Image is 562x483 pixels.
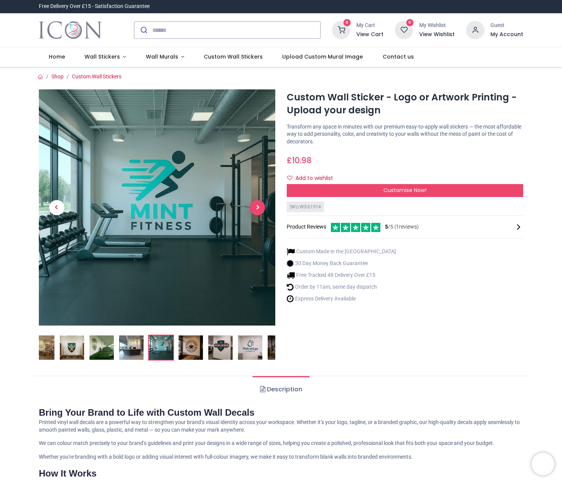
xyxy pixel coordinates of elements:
[238,335,262,360] img: Custom Wall Sticker - Logo or Artwork Printing - Upload your design
[30,335,54,360] img: Custom Wall Sticker - Logo or Artwork Printing - Upload your design
[385,223,419,231] span: /5 ( 1 reviews)
[287,248,396,256] li: Custom Made in the [GEOGRAPHIC_DATA]
[383,53,414,60] span: Contact us
[490,31,523,38] a: My Account
[39,440,523,447] p: We can colour match precisely to your brand’s guidelines and print your designs in a wide range o...
[385,224,388,230] span: 5
[287,175,292,181] i: Add to wishlist
[179,335,203,360] img: Custom Wall Sticker - Logo or Artwork Printing - Upload your design
[395,27,413,33] a: 0
[419,31,455,38] a: View Wishlist
[252,376,309,403] a: Description
[343,19,351,26] sup: 0
[282,53,363,60] span: Upload Custom Mural Image
[39,468,97,478] strong: How It Works
[250,200,265,215] span: Next
[51,73,64,79] a: Shop
[356,22,383,29] div: My Cart
[60,335,84,360] img: Custom Wall Sticker - Logo or Artwork Printing - Upload your design
[490,22,523,29] div: Guest
[204,53,263,60] span: Custom Wall Stickers
[287,295,396,303] li: Express Delivery Available
[39,19,102,41] a: Logo of Icon Wall Stickers
[208,335,233,360] img: Custom Wall Sticker - Logo or Artwork Printing - Upload your design
[39,125,74,290] a: Previous
[49,53,65,60] span: Home
[72,73,121,79] a: Custom Wall Stickers
[134,22,152,38] button: Submit
[363,3,523,10] iframe: Customer reviews powered by Trustpilot
[287,155,311,166] span: £
[292,155,311,166] span: 10.98
[240,125,275,290] a: Next
[287,271,396,279] li: Free Tracked 48 Delivery Over £15
[39,419,523,434] p: Printed vinyl wall decals are a powerful way to strengthen your brand’s visual identity across yo...
[332,27,350,33] a: 0
[383,186,426,194] span: Customise Now!
[39,89,275,326] img: Custom Wall Sticker - Logo or Artwork Printing - Upload your design
[49,200,64,215] span: Previous
[287,172,340,185] button: Add to wishlistAdd to wishlist
[39,19,102,41] img: Icon Wall Stickers
[287,259,396,267] li: 30 Day Money Back Guarantee
[419,22,455,29] div: My Wishlist
[406,19,414,26] sup: 0
[287,91,523,117] h1: Custom Wall Sticker - Logo or Artwork Printing - Upload your design
[39,453,523,461] p: Whether you're branding with a bold logo or adding visual interest with full-colour imagery, we m...
[149,335,173,360] img: Custom Wall Sticker - Logo or Artwork Printing - Upload your design
[287,123,523,146] p: Transform any space in minutes with our premium easy-to-apply wall stickers — the most affordable...
[287,202,324,213] div: SKU: WS-61914
[287,222,523,232] div: Product Reviews
[119,335,144,360] img: Custom Wall Sticker - Logo or Artwork Printing - Upload your design
[39,3,150,10] div: Free Delivery Over £15 - Satisfaction Guarantee
[268,335,292,360] img: Custom Wall Sticker - Logo or Artwork Printing - Upload your design
[39,407,254,418] strong: Bring Your Brand to Life with Custom Wall Decals
[532,453,554,475] iframe: Brevo live chat
[136,47,194,67] a: Wall Murals
[89,335,114,360] img: Custom Wall Sticker - Logo or Artwork Printing - Upload your design
[356,31,383,38] a: View Cart
[146,53,178,60] span: Wall Murals
[75,47,136,67] a: Wall Stickers
[85,53,120,60] span: Wall Stickers
[287,283,396,291] li: Order by 11am, same day dispatch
